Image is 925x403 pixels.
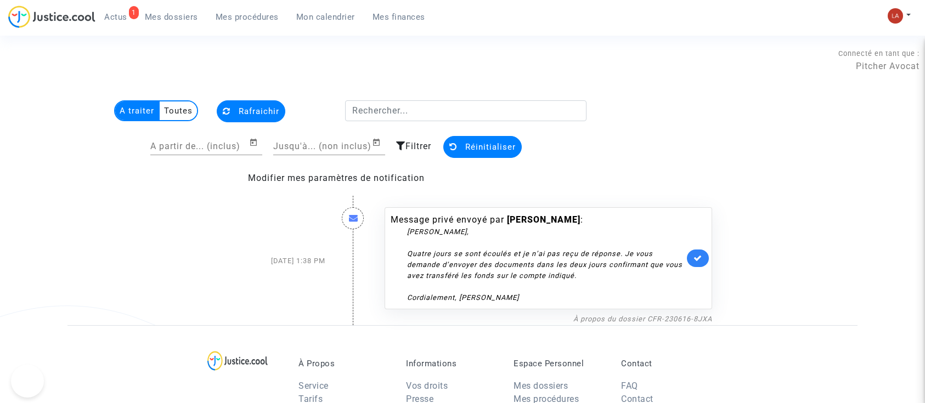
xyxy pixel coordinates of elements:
a: À propos du dossier CFR-230616-8JXA [573,315,712,323]
p: Contact [621,359,712,368]
span: Mes finances [373,12,425,22]
img: logo-lg.svg [207,351,268,371]
span: Réinitialiser [465,142,516,152]
b: [PERSON_NAME] [507,214,580,225]
button: Open calendar [249,136,262,149]
a: Vos droits [406,381,448,391]
a: Mon calendrier [287,9,364,25]
a: 1Actus [95,9,136,25]
span: Mes dossiers [145,12,198,22]
button: Open calendar [372,136,385,149]
span: Filtrer [405,141,431,151]
div: [DATE] 1:38 PM [205,196,334,325]
p: Espace Personnel [514,359,605,368]
button: Rafraichir [217,100,285,122]
span: Rafraichir [239,106,279,116]
a: Mes finances [364,9,434,25]
div: 1 [129,6,139,19]
button: Réinitialiser [443,136,522,158]
a: FAQ [621,381,638,391]
div: [PERSON_NAME], Quatre jours se sont écoulés et je n’ai pas reçu de réponse. Je vous demande d’env... [407,226,684,303]
multi-toggle-item: Toutes [160,101,197,120]
iframe: Help Scout Beacon - Open [11,365,44,398]
div: Message privé envoyé par : [391,213,684,303]
a: Service [298,381,329,391]
multi-toggle-item: A traiter [115,101,160,120]
a: Mes procédures [207,9,287,25]
span: Actus [104,12,127,22]
span: Connecté en tant que : [838,49,920,58]
p: À Propos [298,359,390,368]
span: Mon calendrier [296,12,355,22]
p: Informations [406,359,497,368]
a: Modifier mes paramètres de notification [248,173,425,183]
img: 3f9b7d9779f7b0ffc2b90d026f0682a9 [888,8,903,24]
input: Rechercher... [345,100,587,121]
a: Mes dossiers [514,381,568,391]
img: jc-logo.svg [8,5,95,28]
a: Mes dossiers [136,9,207,25]
span: Mes procédures [216,12,279,22]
